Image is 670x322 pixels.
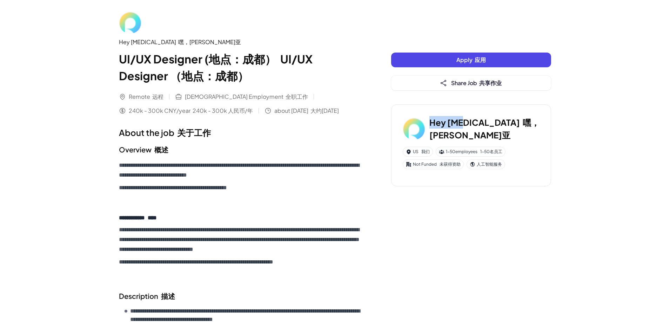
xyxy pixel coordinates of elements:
font: 全职工作 [286,93,308,100]
span: Remote [129,93,163,101]
font: 240k - 300k 人民币/年 [193,107,253,114]
h2: Overview [119,144,363,155]
font: 嘿，[PERSON_NAME]亚 [178,38,241,46]
font: 我们 [421,149,430,154]
img: He [119,11,141,34]
span: Share Job [451,79,502,87]
font: 概述 [154,145,168,154]
div: Not Funded [403,159,464,169]
h2: Description [119,291,363,301]
span: 240k - 300k CNY/year [129,107,253,115]
font: 共享作业 [479,79,502,87]
div: 人工智能服务 [467,159,505,169]
span: Apply [456,56,486,63]
h1: About the job [119,126,363,139]
div: Hey [MEDICAL_DATA] [119,38,363,46]
font: 应用 [475,56,486,63]
font: 大约[DATE] [310,107,339,114]
div: 1-50 employees [436,147,505,157]
span: about [DATE] [274,107,339,115]
button: Share Job 共享作业 [391,76,551,90]
img: He [403,117,425,140]
font: 未获得资助 [440,162,461,167]
font: 描述 [161,292,175,300]
span: [DEMOGRAPHIC_DATA] Employment [185,93,308,101]
font: 远程 [152,93,163,100]
font: 1-50名员工 [480,149,502,154]
h3: Hey [MEDICAL_DATA] [429,116,540,141]
h1: UI/UX Designer (地点：成都） [119,50,363,84]
button: Apply 应用 [391,53,551,67]
div: US [403,147,433,157]
font: 关于工作 [177,127,211,138]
